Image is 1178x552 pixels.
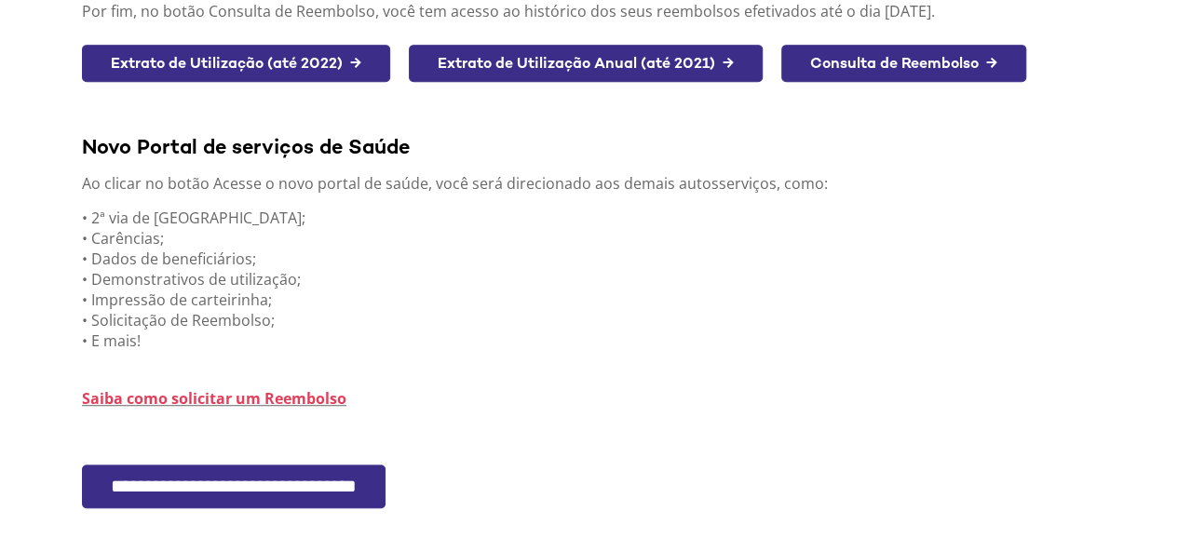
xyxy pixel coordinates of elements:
[82,133,1110,159] div: Novo Portal de serviços de Saúde
[82,388,346,409] a: Saiba como solicitar um Reembolso
[82,208,1110,351] p: • 2ª via de [GEOGRAPHIC_DATA]; • Carências; • Dados de beneficiários; • Demonstrativos de utiliza...
[82,173,1110,194] p: Ao clicar no botão Acesse o novo portal de saúde, você será direcionado aos demais autosserviços,...
[781,45,1026,83] a: Consulta de Reembolso →
[82,1,1110,21] p: Por fim, no botão Consulta de Reembolso, você tem acesso ao histórico dos seus reembolsos efetiva...
[409,45,763,83] a: Extrato de Utilização Anual (até 2021) →
[82,45,390,83] a: Extrato de Utilização (até 2022) →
